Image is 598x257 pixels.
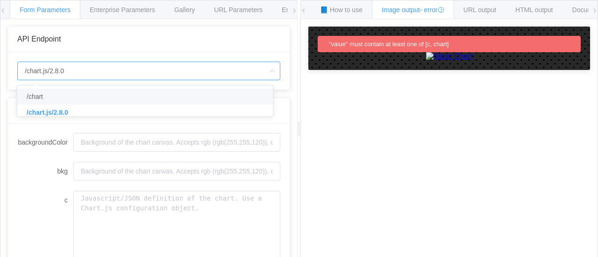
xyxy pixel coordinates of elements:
[73,133,280,152] input: Background of the chart canvas. Accepts rgb (rgb(255,255,120)), colors (red), and url-encoded hex...
[329,41,448,48] span: "value" must contain at least one of [c, chart]
[515,6,553,14] span: HTML output
[174,6,195,14] span: Gallery
[17,62,280,80] input: Select
[17,162,73,181] label: bkg
[17,191,73,209] label: c
[20,6,71,14] span: Form Parameters
[426,52,473,61] img: Static Chart
[27,93,43,100] span: /chart
[420,6,444,14] span: - error
[282,6,322,14] span: Environments
[17,35,61,43] span: API Endpoint
[17,133,73,152] label: backgroundColor
[382,6,444,14] span: Image output
[463,6,496,14] span: URL output
[214,6,263,14] span: URL Parameters
[27,109,68,116] span: /chart.js/2.8.0
[318,52,581,61] a: Static Chart
[90,6,155,14] span: Enterprise Parameters
[320,6,363,14] span: 📘 How to use
[73,162,280,181] input: Background of the chart canvas. Accepts rgb (rgb(255,255,120)), colors (red), and url-encoded hex...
